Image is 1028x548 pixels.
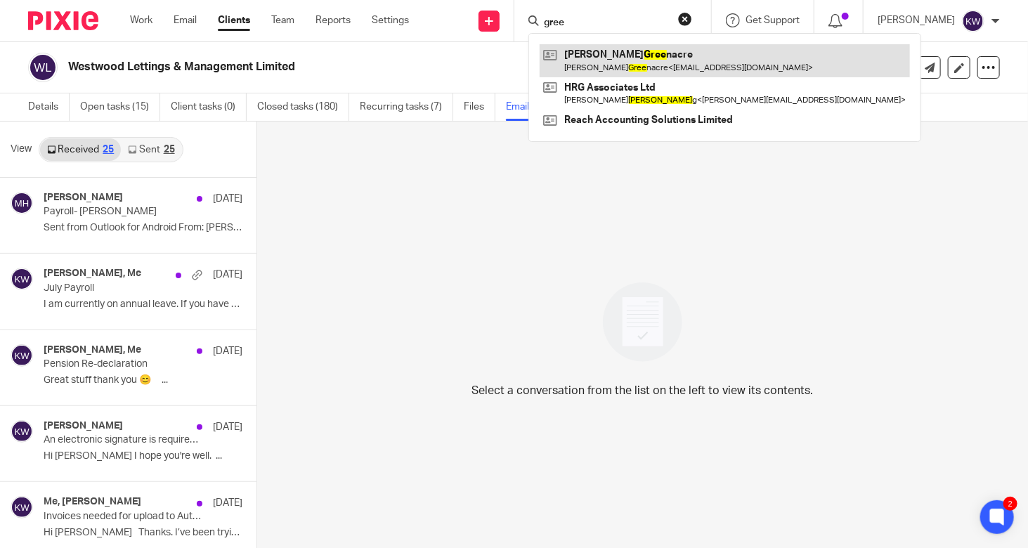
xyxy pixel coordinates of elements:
[44,434,202,446] p: An electronic signature is required for WESTWOOD LETTINGS & MANAGEMENT LIMITED
[360,93,453,121] a: Recurring tasks (7)
[746,15,800,25] span: Get Support
[471,382,813,399] p: Select a conversation from the list on the left to view its contents.
[68,60,661,74] h2: Westwood Lettings & Management Limited
[678,12,692,26] button: Clear
[11,268,33,290] img: svg%3E
[213,344,242,358] p: [DATE]
[506,93,545,121] a: Emails
[213,192,242,206] p: [DATE]
[878,13,955,27] p: [PERSON_NAME]
[44,511,202,523] p: Invoices needed for upload to Auto Entry by [DATE]
[11,344,33,367] img: svg%3E
[130,13,152,27] a: Work
[218,13,250,27] a: Clients
[315,13,351,27] a: Reports
[594,273,691,371] img: image
[44,282,202,294] p: July Payroll
[44,299,242,311] p: I am currently on annual leave. If you have an...
[44,527,242,539] p: Hi [PERSON_NAME] Thanks. I’ve been trying to...
[44,206,202,218] p: Payroll- [PERSON_NAME]
[44,496,141,508] h4: Me, [PERSON_NAME]
[121,138,181,161] a: Sent25
[28,53,58,82] img: svg%3E
[271,13,294,27] a: Team
[44,344,141,356] h4: [PERSON_NAME], Me
[372,13,409,27] a: Settings
[213,268,242,282] p: [DATE]
[44,222,242,234] p: Sent from Outlook for Android From: [PERSON_NAME]...
[44,268,141,280] h4: [PERSON_NAME], Me
[11,420,33,443] img: svg%3E
[44,420,123,432] h4: [PERSON_NAME]
[44,374,242,386] p: Great stuff thank you 😊 ...
[103,145,114,155] div: 25
[213,420,242,434] p: [DATE]
[44,358,202,370] p: Pension Re-declaration
[11,496,33,518] img: svg%3E
[213,496,242,510] p: [DATE]
[542,17,669,30] input: Search
[40,138,121,161] a: Received25
[11,142,32,157] span: View
[44,192,123,204] h4: [PERSON_NAME]
[80,93,160,121] a: Open tasks (15)
[962,10,984,32] img: svg%3E
[1003,497,1017,511] div: 2
[28,93,70,121] a: Details
[28,11,98,30] img: Pixie
[174,13,197,27] a: Email
[11,192,33,214] img: svg%3E
[464,93,495,121] a: Files
[257,93,349,121] a: Closed tasks (180)
[44,450,242,462] p: Hi [PERSON_NAME] I hope you're well. ...
[164,145,175,155] div: 25
[171,93,247,121] a: Client tasks (0)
